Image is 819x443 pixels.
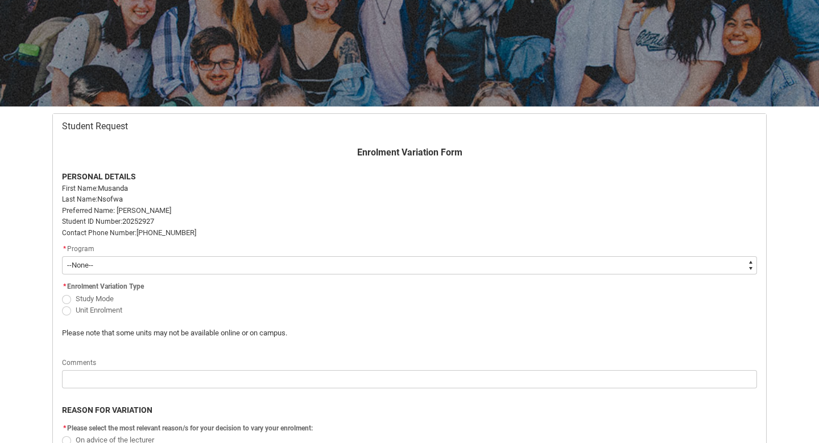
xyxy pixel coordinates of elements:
[62,218,122,225] span: Student ID Number:
[62,172,136,181] strong: PERSONAL DETAILS
[62,194,757,205] p: Nsofwa
[67,424,313,432] span: Please select the most relevant reason/s for your decision to vary your enrolment:
[63,245,66,253] abbr: required
[136,228,196,237] span: [PHONE_NUMBER]
[62,405,152,415] b: REASON FOR VARIATION
[67,245,94,253] span: Program
[357,147,462,158] strong: Enrolment Variation Form
[62,195,97,203] span: Last Name:
[62,183,757,194] p: Musanda
[62,121,128,132] span: Student Request
[76,294,114,303] span: Study Mode
[62,229,136,237] span: Contact Phone Number:
[62,359,96,367] span: Comments
[62,327,580,339] p: Please note that some units may not be available online or on campus.
[62,216,757,227] p: 20252927
[67,282,144,290] span: Enrolment Variation Type
[76,306,122,314] span: Unit Enrolment
[62,184,98,192] span: First Name:
[63,282,66,290] abbr: required
[63,424,66,432] abbr: required
[62,206,171,215] span: Preferred Name: [PERSON_NAME]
